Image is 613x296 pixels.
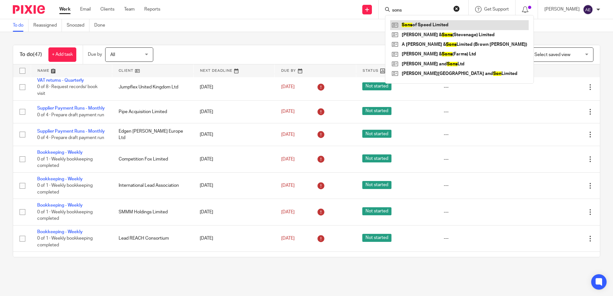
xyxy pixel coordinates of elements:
[281,132,295,137] span: [DATE]
[37,78,84,83] a: VAT returns - Quarterly
[20,51,42,58] h1: To do
[33,52,42,57] span: (47)
[193,100,275,123] td: [DATE]
[100,6,114,12] a: Clients
[144,6,160,12] a: Reports
[37,136,104,140] span: 0 of 4 · Prepare draft payment run
[37,150,83,155] a: Bookkeeping - Weekly
[59,6,71,12] a: Work
[444,182,512,189] div: ---
[193,225,275,251] td: [DATE]
[281,183,295,188] span: [DATE]
[37,177,83,181] a: Bookkeeping - Weekly
[444,209,512,215] div: ---
[80,6,91,12] a: Email
[37,236,93,247] span: 0 of 1 · Weekly bookkeeping completed
[444,156,512,162] div: ---
[281,110,295,114] span: [DATE]
[13,5,45,14] img: Pixie
[37,203,83,208] a: Bookkeeping - Weekly
[94,19,110,32] a: Done
[193,172,275,199] td: [DATE]
[362,234,391,242] span: Not started
[444,235,512,242] div: ---
[112,199,194,225] td: SMMM Holdings Limited
[13,19,29,32] a: To do
[112,123,194,146] td: Edgen [PERSON_NAME] Europe Ltd
[281,236,295,241] span: [DATE]
[281,85,295,89] span: [DATE]
[281,157,295,161] span: [DATE]
[37,230,83,234] a: Bookkeeping - Weekly
[193,74,275,100] td: [DATE]
[37,183,93,194] span: 0 of 1 · Weekly bookkeeping completed
[124,6,135,12] a: Team
[112,252,194,275] td: Lead REACH Consortium
[112,100,194,123] td: Pipe Acquisition Limited
[391,8,449,13] input: Search
[544,6,580,12] p: [PERSON_NAME]
[112,172,194,199] td: International Lead Association
[37,157,93,168] span: 0 of 1 · Weekly bookkeeping completed
[362,154,391,162] span: Not started
[37,210,93,221] span: 0 of 1 · Weekly bookkeeping completed
[193,252,275,275] td: [DATE]
[362,82,391,90] span: Not started
[453,5,460,12] button: Clear
[48,47,76,62] a: + Add task
[193,123,275,146] td: [DATE]
[484,7,509,12] span: Get Support
[112,225,194,251] td: Lead REACH Consortium
[534,53,570,57] span: Select saved view
[281,210,295,214] span: [DATE]
[444,84,512,90] div: ---
[362,207,391,215] span: Not started
[112,74,194,100] td: Jumpflex United Kingdom Ltd
[37,85,97,96] span: 0 of 8 · Request records/ book visit
[583,4,593,15] img: svg%3E
[37,113,104,117] span: 0 of 4 · Prepare draft payment run
[67,19,89,32] a: Snoozed
[33,19,62,32] a: Reassigned
[193,199,275,225] td: [DATE]
[362,107,391,115] span: Not started
[37,129,105,134] a: Supplier Payment Runs - Monthly
[193,146,275,172] td: [DATE]
[362,130,391,138] span: Not started
[37,106,105,111] a: Supplier Payment Runs - Monthly
[362,181,391,189] span: Not started
[112,146,194,172] td: Competition Fox Limited
[444,131,512,138] div: ---
[110,53,115,57] span: All
[88,51,102,58] p: Due by
[444,109,512,115] div: ---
